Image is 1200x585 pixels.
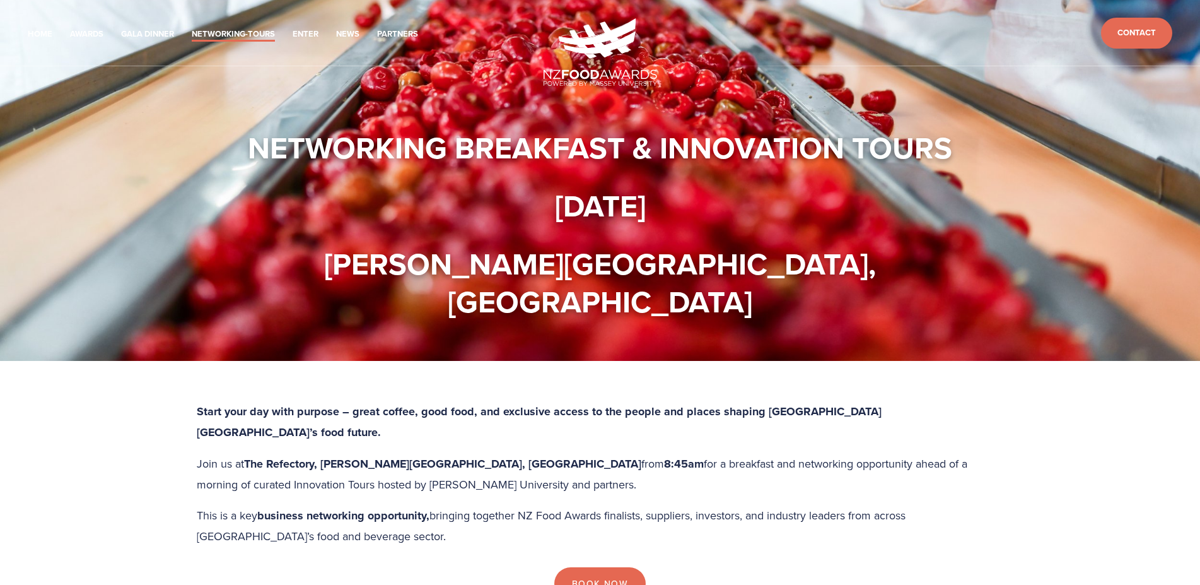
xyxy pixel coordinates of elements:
a: Contact [1101,18,1172,49]
a: Gala Dinner [121,27,174,42]
a: Home [28,27,52,42]
a: Enter [293,27,318,42]
p: Join us at from for a breakfast and networking opportunity ahead of a morning of curated Innovati... [197,454,1004,494]
a: News [336,27,359,42]
a: Partners [377,27,418,42]
strong: Networking Breakfast & Innovation Tours [248,126,952,170]
strong: 8:45am [664,456,704,472]
strong: Start your day with purpose – great coffee, good food, and exclusive access to the people and pla... [197,403,885,440]
a: Networking-Tours [192,27,275,42]
a: Awards [70,27,103,42]
strong: business networking opportunity, [257,507,429,524]
p: This is a key bringing together NZ Food Awards finalists, suppliers, investors, and industry lead... [197,505,1004,546]
strong: [PERSON_NAME][GEOGRAPHIC_DATA], [GEOGRAPHIC_DATA] [324,242,883,324]
strong: The Refectory, [PERSON_NAME][GEOGRAPHIC_DATA], [GEOGRAPHIC_DATA] [244,456,641,472]
strong: [DATE] [555,184,646,228]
